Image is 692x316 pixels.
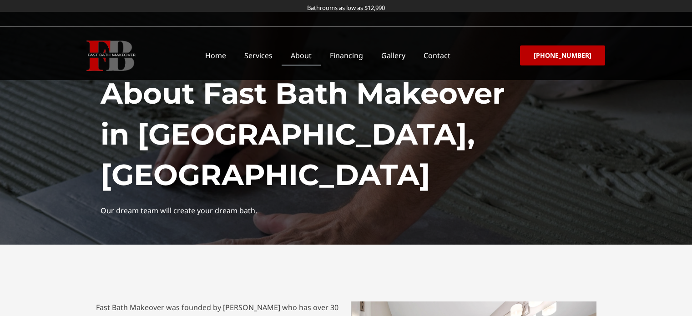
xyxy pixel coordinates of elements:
[534,52,591,59] span: [PHONE_NUMBER]
[86,40,136,71] img: Fast Bath Makeover icon
[282,45,321,66] a: About
[196,45,235,66] a: Home
[235,45,282,66] a: Services
[372,45,414,66] a: Gallery
[321,45,372,66] a: Financing
[414,45,460,66] a: Contact
[101,73,592,196] h1: About Fast Bath Makeover in [GEOGRAPHIC_DATA], [GEOGRAPHIC_DATA]
[520,45,605,65] a: [PHONE_NUMBER]
[101,205,592,217] div: Our dream team will create your dream bath.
